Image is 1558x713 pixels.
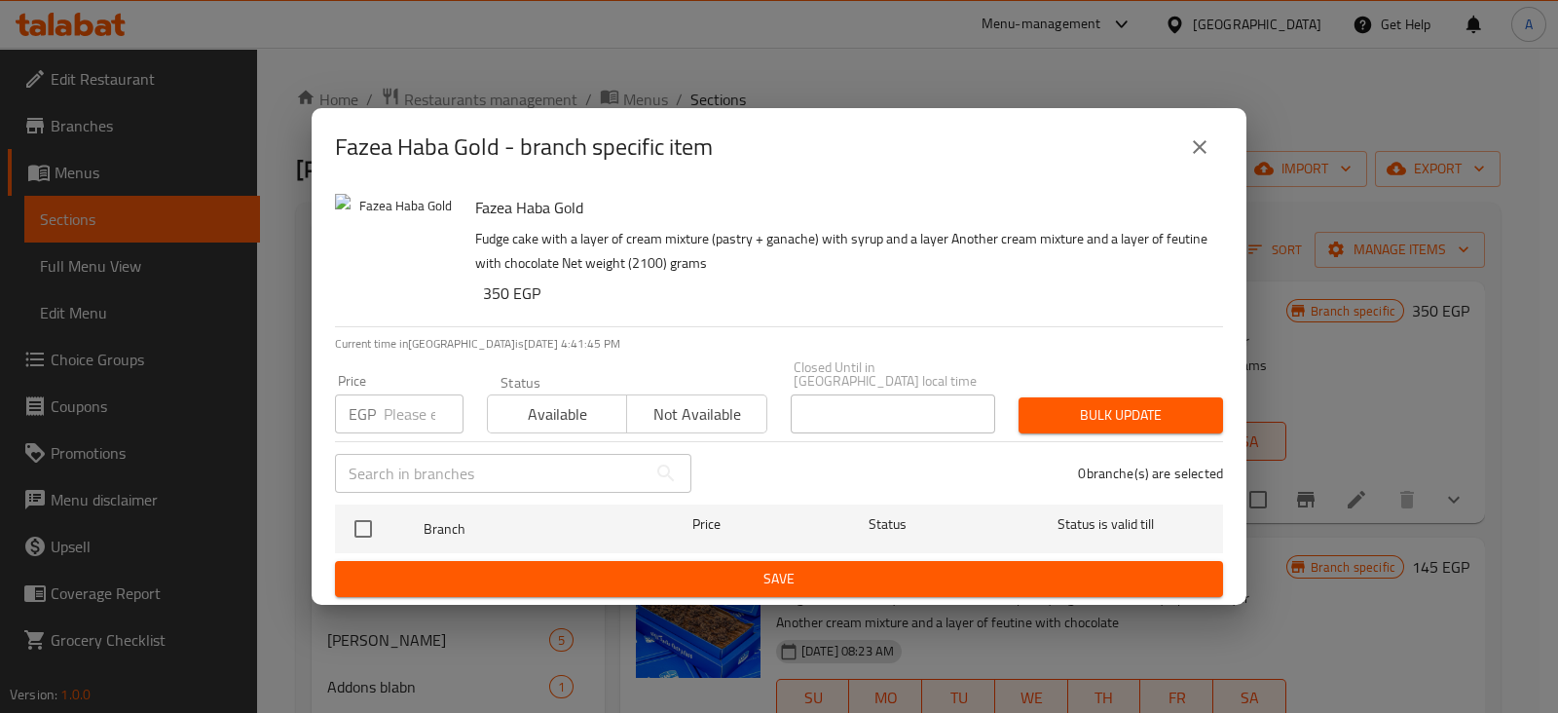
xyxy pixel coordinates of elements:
span: Bulk update [1034,403,1207,428]
p: Current time in [GEOGRAPHIC_DATA] is [DATE] 4:41:45 PM [335,335,1223,353]
h2: Fazea Haba Gold - branch specific item [335,131,713,163]
h6: 350 EGP [483,280,1207,307]
h6: Fazea Haba Gold [475,194,1207,221]
button: Save [335,561,1223,597]
input: Please enter price [384,394,464,433]
p: EGP [349,402,376,426]
span: Price [642,512,771,537]
p: 0 branche(s) are selected [1078,464,1223,483]
button: Bulk update [1019,397,1223,433]
span: Save [351,567,1207,591]
span: Status [787,512,989,537]
img: Fazea Haba Gold [335,194,460,319]
input: Search in branches [335,454,647,493]
span: Status is valid till [1005,512,1207,537]
span: Not available [635,400,759,429]
button: close [1176,124,1223,170]
span: Available [496,400,619,429]
span: Branch [424,517,626,542]
button: Not available [626,394,766,433]
p: Fudge cake with a layer of cream mixture (pastry + ganache) with syrup and a layer Another cream ... [475,227,1207,276]
button: Available [487,394,627,433]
